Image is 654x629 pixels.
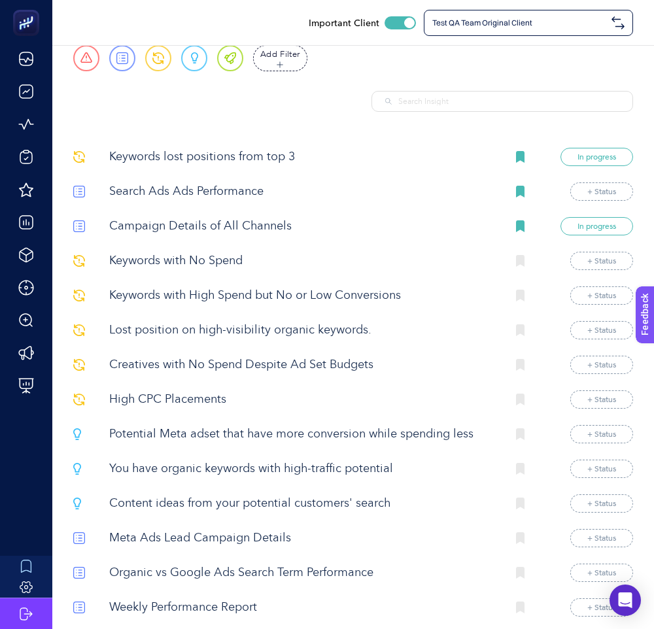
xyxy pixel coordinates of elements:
[570,252,633,270] button: + Status
[73,220,85,232] img: svg%3e
[516,151,525,163] img: Bookmark icon
[277,61,283,68] img: add filter
[560,217,633,235] button: In progress
[516,255,525,267] img: Bookmark icon
[73,324,85,336] img: svg%3e
[516,532,525,544] img: Bookmark icon
[109,287,496,305] p: Keywords with High Spend but No or Low Conversions
[73,151,85,163] img: svg%3e
[109,564,496,582] p: Organic vs Google Ads Search Term Performance
[516,463,525,475] img: Bookmark icon
[516,394,525,405] img: Bookmark icon
[109,218,496,235] p: Campaign Details of All Channels
[570,356,633,374] button: + Status
[516,220,525,232] img: Bookmark icon
[570,564,633,582] button: + Status
[610,585,641,616] div: Open Intercom Messenger
[109,530,496,547] p: Meta Ads Lead Campaign Details
[109,599,496,617] p: Weekly Performance Report
[73,602,85,613] img: svg%3e
[8,4,50,14] span: Feedback
[570,182,633,201] button: + Status
[260,48,300,61] span: Add Filter
[109,391,496,409] p: High CPC Placements
[73,532,85,544] img: svg%3e
[73,186,85,197] img: svg%3e
[516,324,525,336] img: Bookmark icon
[516,602,525,613] img: Bookmark icon
[73,567,85,579] img: svg%3e
[516,290,525,301] img: Bookmark icon
[109,460,496,478] p: You have organic keywords with high-traffic potential
[73,428,81,440] img: svg%3e
[570,598,633,617] button: + Status
[73,498,81,509] img: svg%3e
[109,252,496,270] p: Keywords with No Spend
[611,16,625,29] img: svg%3e
[73,463,81,475] img: svg%3e
[309,16,379,29] span: Important Client
[516,359,525,371] img: Bookmark icon
[109,183,496,201] p: Search Ads Ads Performance
[516,567,525,579] img: Bookmark icon
[570,321,633,339] button: + Status
[560,148,633,166] button: In progress
[516,428,525,440] img: Bookmark icon
[516,498,525,509] img: Bookmark icon
[109,426,496,443] p: Potential Meta adset that have more conversion while spending less
[570,460,633,478] button: + Status
[385,98,392,105] img: Search Insight
[516,186,525,197] img: Bookmark icon
[73,394,85,405] img: svg%3e
[570,529,633,547] button: + Status
[398,95,619,107] input: Search Insight
[570,425,633,443] button: + Status
[432,18,606,28] span: Test QA Team Original Client
[570,494,633,513] button: + Status
[73,255,85,267] img: svg%3e
[73,359,85,371] img: svg%3e
[570,390,633,409] button: + Status
[109,148,496,166] p: Keywords lost positions from top 3
[109,356,496,374] p: Creatives with No Spend Despite Ad Set Budgets
[570,286,633,305] button: + Status
[109,495,496,513] p: Content ideas from your potential customers' search
[109,322,496,339] p: Lost position on high-visibility organic keywords.
[73,290,85,301] img: svg%3e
